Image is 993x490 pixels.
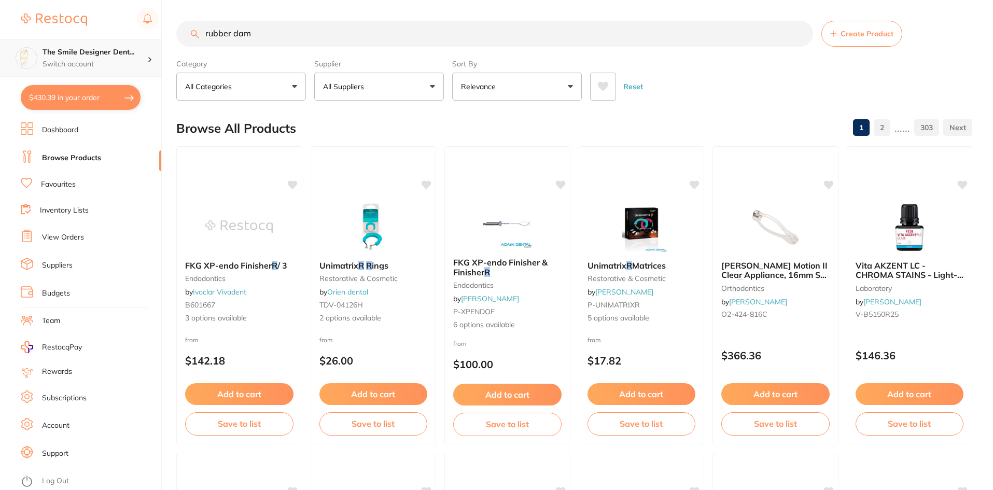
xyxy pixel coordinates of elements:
button: Add to cart [319,383,428,405]
a: Subscriptions [42,393,87,403]
p: All Suppliers [323,81,368,92]
button: Save to list [856,412,964,435]
span: by [856,297,921,306]
a: Budgets [42,288,70,299]
b: FKG XP-endo Finisher R / 3 [185,261,293,270]
button: Save to list [185,412,293,435]
em: R [737,279,743,290]
a: 1 [853,117,870,138]
span: 2 options available [319,313,428,324]
h2: Browse All Products [176,121,296,136]
label: Sort By [452,59,582,68]
b: FKG XP-endo Finisher & Finisher R [453,258,562,277]
img: RestocqPay [21,341,33,353]
label: Supplier [314,59,444,68]
button: Save to list [453,413,562,436]
img: FKG XP-endo Finisher R / 3 [205,201,273,253]
em: R [366,260,372,271]
button: Create Product [821,21,902,47]
span: Matrices [632,260,666,271]
span: Unimatrix [319,260,358,271]
small: restorative & cosmetic [588,274,696,283]
button: Relevance [452,73,582,101]
a: 303 [914,117,939,138]
input: Search Products [176,21,813,47]
span: from [588,336,601,344]
p: All Categories [185,81,236,92]
small: restorative & cosmetic [319,274,428,283]
b: Unimatrix R Matrices [588,261,696,270]
span: TDV-04126H [319,300,363,310]
a: [PERSON_NAME] [461,294,519,303]
a: [PERSON_NAME] [729,297,787,306]
span: from [453,340,467,347]
span: from [185,336,199,344]
span: 6 options available [453,320,562,330]
em: R [484,267,490,277]
a: Account [42,421,69,431]
a: [PERSON_NAME] [863,297,921,306]
span: from [319,336,333,344]
p: $366.36 [721,349,830,361]
span: / 3 [277,260,287,271]
b: Vita AKZENT LC - CHROMA STAINS - Light-Red R - 2.5ml [856,261,964,280]
img: The Smile Designer Dental Studio [16,48,37,68]
a: Team [42,316,60,326]
button: Add to cart [721,383,830,405]
p: ...... [894,122,910,134]
small: endodontics [453,281,562,289]
h4: The Smile Designer Dental Studio [43,47,147,58]
span: RestocqPay [42,342,82,353]
button: Add to cart [453,384,562,405]
button: Add to cart [588,383,696,405]
span: by [319,287,368,297]
span: ) [743,279,746,290]
span: O2-424-816C [721,310,767,319]
a: Inventory Lists [40,205,89,216]
a: Favourites [41,179,76,190]
button: Add to cart [185,383,293,405]
a: Browse Products [42,153,101,163]
b: NAOL Carriere Motion II Clear Appliance, 16mm Set (L & R) [721,261,830,280]
button: Log Out [21,473,158,490]
span: FKG XP-endo Finisher [185,260,272,271]
small: laboratory [856,284,964,292]
a: Orien dental [327,287,368,297]
em: R [626,260,632,271]
b: Unimatrix R Rings [319,261,428,270]
img: FKG XP-endo Finisher & Finisher R [473,198,541,249]
button: Save to list [319,412,428,435]
p: $142.18 [185,355,293,367]
a: Suppliers [42,260,73,271]
button: Save to list [721,412,830,435]
a: RestocqPay [21,341,82,353]
button: Reset [620,73,646,101]
button: Save to list [588,412,696,435]
a: Log Out [42,476,69,486]
span: by [185,287,246,297]
label: Category [176,59,306,68]
img: Restocq Logo [21,13,87,26]
a: Dashboard [42,125,78,135]
img: Unimatrix R Matrices [608,201,675,253]
span: Create Product [841,30,893,38]
p: $100.00 [453,358,562,370]
img: NAOL Carriere Motion II Clear Appliance, 16mm Set (L & R) [742,201,809,253]
span: [PERSON_NAME] Motion II Clear Appliance, 16mm Set (L & [721,260,828,290]
span: 3 options available [185,313,293,324]
p: Switch account [43,59,147,69]
span: Vita AKZENT LC - CHROMA STAINS - Light-Red [856,260,963,290]
button: Add to cart [856,383,964,405]
span: Unimatrix [588,260,626,271]
p: $146.36 [856,349,964,361]
a: Support [42,449,68,459]
a: View Orders [42,232,84,243]
span: by [588,287,653,297]
span: by [721,297,787,306]
span: B601667 [185,300,215,310]
em: R [871,279,877,290]
span: - 2.5ml [877,279,904,290]
span: V-B5150R25 [856,310,899,319]
small: orthodontics [721,284,830,292]
a: Ivoclar Vivadent [193,287,246,297]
